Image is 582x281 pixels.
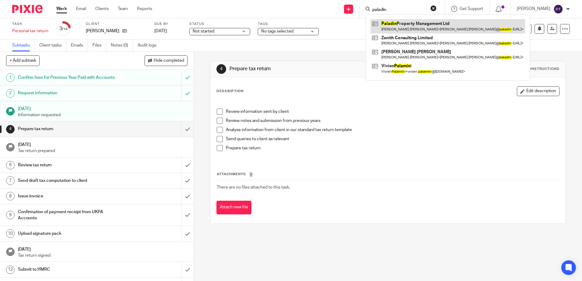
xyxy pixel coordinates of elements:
[517,6,550,12] p: [PERSON_NAME]
[530,67,559,71] div: Instructions
[18,176,123,185] h1: Send draft tax computation to client
[6,229,15,238] div: 10
[145,55,188,66] button: Hide completed
[59,25,68,32] div: 3
[216,64,226,74] div: 4
[6,73,15,82] div: 1
[18,124,123,134] h1: Prepare tax return
[18,265,123,274] h1: Submit to HMRC
[154,58,184,63] span: Hide completed
[95,6,109,12] a: Clients
[71,40,88,51] a: Emails
[18,104,188,112] h1: [DATE]
[460,7,483,11] span: Get Support
[86,22,147,26] label: Client
[18,73,123,82] h1: Confirm fees for Previous Year Paid with Accounts
[18,207,123,223] h1: Confirmation of payment receipt from UKPA Accounts
[154,22,182,26] label: Due by
[517,86,559,96] button: Edit description
[216,201,251,214] button: Attach new file
[6,89,15,98] div: 2
[258,22,319,26] label: Tags
[230,66,401,72] h1: Prepare tax return
[39,40,66,51] a: Client tasks
[93,40,106,51] a: Files
[12,40,35,51] a: Subtasks
[216,89,244,94] p: Description
[217,172,246,176] span: Attachments
[18,161,123,170] h1: Review tax return
[12,5,43,13] img: Pixie
[18,229,123,238] h1: Upload signature pack
[6,211,15,219] div: 9
[86,28,119,34] p: [PERSON_NAME]
[189,22,250,26] label: Status
[226,109,559,115] p: Review information sent by client
[6,125,15,134] div: 4
[226,118,559,124] p: Review notes and submission from previous years
[18,192,123,201] h1: Issue invoice
[6,265,15,274] div: 12
[226,127,559,133] p: Analyse information from client in our standard tax return template
[261,29,293,33] span: No tags selected
[372,7,426,13] input: Search
[56,6,67,12] a: Work
[18,252,188,258] p: Tax return signed
[111,40,133,51] a: Notes (0)
[118,6,128,12] a: Team
[226,145,559,151] p: Prepare tax return
[18,245,188,252] h1: [DATE]
[430,5,436,11] button: Clear
[18,112,188,118] p: Information requested
[18,88,123,98] h1: Request information
[62,27,68,31] small: /14
[6,176,15,185] div: 7
[18,140,188,148] h1: [DATE]
[18,148,188,154] p: Tax return prepared
[6,161,15,169] div: 6
[226,136,559,142] p: Send queries to client as relevant
[12,28,48,34] div: Personal tax return
[12,22,48,26] label: Task
[553,4,563,14] img: svg%3E
[217,185,290,189] span: There are no files attached to this task.
[154,29,167,33] span: [DATE]
[6,192,15,200] div: 8
[138,40,161,51] a: Audit logs
[193,29,214,33] span: Not started
[76,6,86,12] a: Email
[137,6,152,12] a: Reports
[6,55,40,66] button: + Add subtask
